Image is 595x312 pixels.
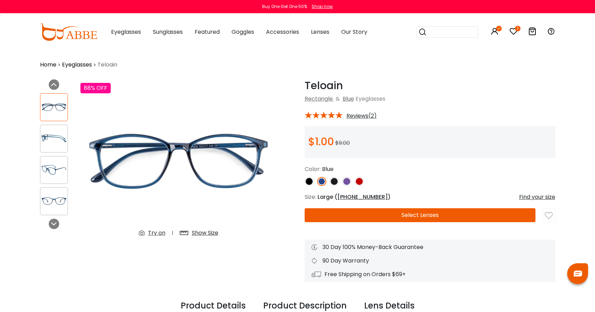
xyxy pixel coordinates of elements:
img: Teloain Blue TR Eyeglasses , UniversalBridgeFit , Lightweight Frames from ABBE Glasses [40,194,68,208]
img: chat [574,271,582,276]
a: Eyeglasses [62,61,92,69]
span: Eyeglasses [111,28,141,36]
div: Buy One Get One 50% [262,3,307,10]
img: Teloain Blue TR Eyeglasses , UniversalBridgeFit , Lightweight Frames from ABBE Glasses [40,132,68,145]
img: Teloain Blue TR Eyeglasses , UniversalBridgeFit , Lightweight Frames from ABBE Glasses [40,100,68,114]
span: Color: [305,165,321,173]
span: Reviews(2) [346,113,377,119]
span: Sunglasses [153,28,183,36]
span: Eyeglasses [355,95,385,103]
div: Show Size [192,229,218,237]
span: Goggles [232,28,254,36]
span: Size: [305,193,316,201]
img: abbeglasses.com [40,23,97,41]
div: Shop now [312,3,333,10]
span: Teloain [97,61,117,69]
span: & [334,95,341,103]
span: Blue [322,165,334,173]
span: $1.00 [308,134,334,149]
div: 88% OFF [80,83,111,93]
button: Select Lenses [305,208,535,222]
div: Free Shipping on Orders $69+ [312,270,548,279]
span: Featured [195,28,220,36]
span: [PHONE_NUMBER] [337,193,388,201]
img: like [545,212,553,219]
a: Rectangle [305,95,333,103]
div: Try on [148,229,165,237]
span: Accessories [266,28,299,36]
span: Lenses [311,28,329,36]
span: $9.00 [335,139,350,147]
a: Shop now [308,3,333,9]
span: Large ( ) [318,193,391,201]
h1: Teloain [305,79,555,92]
img: Teloain Blue TR Eyeglasses , UniversalBridgeFit , Lightweight Frames from ABBE Glasses [40,163,68,177]
img: Teloain Blue TR Eyeglasses , UniversalBridgeFit , Lightweight Frames from ABBE Glasses [80,79,276,243]
i: 1 [515,26,520,31]
a: Blue [343,95,354,103]
div: Find your size [519,193,555,201]
div: 90 Day Warranty [312,257,548,265]
a: 1 [509,29,518,37]
div: 30 Day 100% Money-Back Guarantee [312,243,548,251]
span: Our Story [341,28,367,36]
a: Home [40,61,56,69]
